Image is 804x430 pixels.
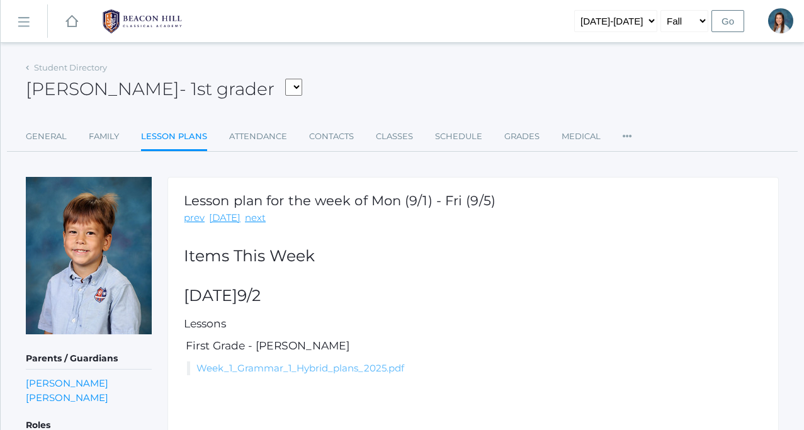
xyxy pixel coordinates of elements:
a: Family [89,124,119,149]
h5: Lessons [184,318,762,330]
a: Schedule [435,124,482,149]
h2: [PERSON_NAME] [26,79,302,99]
a: Contacts [309,124,354,149]
a: Student Directory [34,62,107,72]
h2: Items This Week [184,247,762,265]
h2: [DATE] [184,287,762,305]
div: Joy Bradley [768,8,793,33]
a: next [245,211,266,225]
span: 9/2 [237,286,261,305]
a: Classes [376,124,413,149]
span: - 1st grader [179,78,275,99]
a: Grades [504,124,540,149]
h5: First Grade - [PERSON_NAME] [184,340,762,352]
a: Week_1_Grammar_1_Hybrid_plans_2025.pdf [196,362,404,374]
a: Attendance [229,124,287,149]
img: BHCALogos-05-308ed15e86a5a0abce9b8dd61676a3503ac9727e845dece92d48e8588c001991.png [95,6,190,37]
a: [PERSON_NAME] [26,390,108,405]
img: Obadiah Bradley [26,177,152,334]
a: [PERSON_NAME] [26,376,108,390]
a: [DATE] [209,211,241,225]
input: Go [711,10,744,32]
h5: Parents / Guardians [26,348,152,370]
a: Lesson Plans [141,124,207,151]
a: General [26,124,67,149]
a: Medical [562,124,601,149]
a: prev [184,211,205,225]
h1: Lesson plan for the week of Mon (9/1) - Fri (9/5) [184,193,495,208]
